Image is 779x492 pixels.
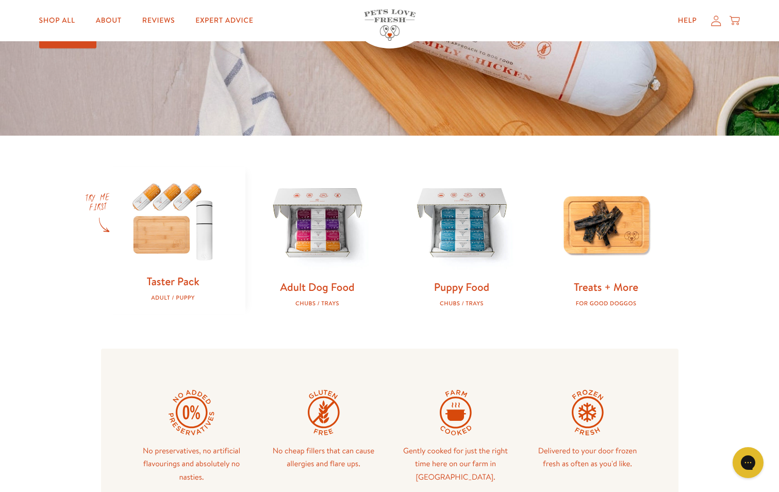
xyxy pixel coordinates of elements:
p: No cheap fillers that can cause allergies and flare ups. [266,444,382,470]
div: Chubs / Trays [406,300,518,307]
p: Delivered to your door frozen fresh as often as you'd like. [530,444,645,470]
img: Pets Love Fresh [364,9,416,41]
a: About [88,10,130,31]
div: For good doggos [551,300,662,307]
p: No preservatives, no artificial flavourings and absolutely no nasties. [134,444,250,484]
a: Help [670,10,705,31]
iframe: Gorgias live chat messenger [727,444,769,482]
div: Adult / Puppy [118,294,229,301]
a: Treats + More [574,280,638,294]
a: Shop All [31,10,84,31]
a: Expert Advice [187,10,261,31]
a: Taster Pack [146,274,199,289]
a: Puppy Food [434,280,489,294]
p: Gently cooked for just the right time here on our farm in [GEOGRAPHIC_DATA]. [398,444,513,484]
div: Chubs / Trays [262,300,373,307]
a: Adult Dog Food [280,280,354,294]
a: Reviews [134,10,183,31]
